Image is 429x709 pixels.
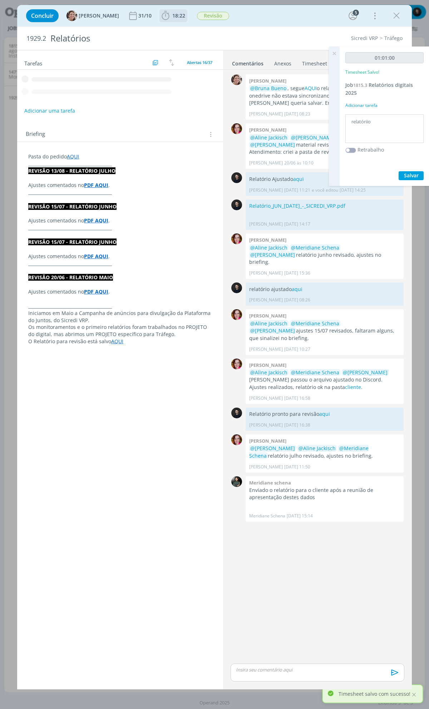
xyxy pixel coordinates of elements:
[249,487,400,501] p: Enviado o relatório para o cliente após a reunião de apresentação destes dados
[250,369,287,376] span: @Aline Jackisch
[84,217,108,224] a: PDF AQUI
[28,160,212,167] p: _______________________________________
[249,134,400,156] p: material revisado, ajustes no briefing. Atendimento: criei a pasta de revisão dentro do link envi...
[249,422,283,428] p: [PERSON_NAME]
[249,78,286,84] b: [PERSON_NAME]
[291,320,339,327] span: @Meridiane Schena
[249,270,283,276] p: [PERSON_NAME]
[249,320,400,342] p: ajustes 15/07 revisados, faltaram alguns, que sinalizei no briefing.
[284,464,310,470] span: [DATE] 11:50
[249,445,369,459] span: @Meridiane Schena
[17,5,412,689] div: dialog
[66,10,77,21] img: A
[28,310,212,324] p: Iniciamos em Maio a Campanha de anúncios para divulgação da Plataforma do Juntos, do Sicredi VRP.
[291,134,336,141] span: @[PERSON_NAME]
[284,422,310,428] span: [DATE] 16:38
[231,172,242,183] img: C
[250,244,287,251] span: @Aline Jackisch
[28,182,212,189] p: Ajustes comentados no .
[287,513,313,519] span: [DATE] 15:14
[231,123,242,134] img: B
[299,445,336,452] span: @Aline Jackisch
[84,253,108,260] a: PDF AQUI
[250,251,295,258] span: @[PERSON_NAME]
[26,35,46,43] span: 1929.2
[28,189,212,196] p: _______________________________________
[231,476,242,487] img: M
[249,369,400,391] p: [PERSON_NAME] passou o arquivo ajustado no Discord. Ajustes realizados, relatório ok na pasta .
[249,362,286,368] b: [PERSON_NAME]
[67,153,79,160] a: AQUI
[28,288,212,295] p: Ajustes comentados no .
[284,160,314,166] span: 20/06 às 10:10
[302,57,327,67] a: Timesheet
[250,445,295,452] span: @[PERSON_NAME]
[351,35,378,41] a: Sicredi VRP
[319,410,330,417] a: aqui
[345,384,361,390] a: cliente
[231,408,242,418] img: C
[284,221,310,227] span: [DATE] 14:17
[249,202,345,209] a: Relatório_JUN_[DATE]_-_SICREDI_VRP.pdf
[138,13,153,18] div: 31/10
[169,59,174,66] img: arrow-down-up.svg
[399,171,424,180] button: Salvar
[28,274,113,281] strong: REVISÃO 20/06 - RELATÓRIO MAIO
[249,410,400,418] p: Relatório pronto para revisão
[353,10,359,16] div: 5
[284,346,310,353] span: [DATE] 10:27
[249,111,283,117] p: [PERSON_NAME]
[404,172,419,179] span: Salvar
[28,302,212,310] p: _______________________________________
[345,69,379,75] p: Timesheet Salvo!
[345,102,424,109] div: Adicionar tarefa
[249,438,286,444] b: [PERSON_NAME]
[249,297,283,303] p: [PERSON_NAME]
[48,30,243,47] div: Relatórios
[28,203,117,210] strong: REVISÃO 15/07 - RELATÓRIO JUNHO
[26,130,45,139] span: Briefing
[291,244,339,251] span: @Meridiane Schena
[231,282,242,293] img: C
[292,286,302,292] a: aqui
[160,10,187,21] button: 18:22
[249,237,286,243] b: [PERSON_NAME]
[84,288,108,295] a: PDF AQUI
[24,104,75,117] button: Adicionar uma tarefa
[28,217,212,224] p: Ajustes comentados no .
[197,11,230,20] button: Revisão
[249,160,283,166] p: [PERSON_NAME]
[345,82,413,96] span: Relatórios digitais 2025
[249,395,283,402] p: [PERSON_NAME]
[291,369,339,376] span: @Meridiane Schena
[284,187,310,193] span: [DATE] 11:21
[305,85,317,92] a: AQUI
[274,60,291,67] div: Anexos
[79,13,119,18] span: [PERSON_NAME]
[249,187,283,193] p: [PERSON_NAME]
[250,134,287,141] span: @Aline Jackisch
[231,309,242,320] img: B
[347,10,359,21] button: 5
[250,141,295,148] span: @[PERSON_NAME]
[250,85,286,92] span: @Bruna Bueno
[28,238,117,245] strong: REVISÃO 15/07 - RELATÓRIO JUNHO
[84,182,108,188] strong: PDF AQUI
[250,327,295,334] span: @[PERSON_NAME]
[284,395,310,402] span: [DATE] 16:58
[28,253,212,260] p: Ajustes comentados no .
[28,224,212,231] p: _______________________________________
[249,513,285,519] p: Meridiane Schena
[187,60,212,65] span: Abertas 16/37
[197,12,229,20] span: Revisão
[345,82,413,96] a: Job1815.3Relatórios digitais 2025
[28,260,212,267] p: _______________________________________
[231,434,242,445] img: B
[231,233,242,244] img: B
[312,187,338,193] span: e você editou
[249,176,400,183] p: Relatório Ajustado
[66,10,119,21] button: A[PERSON_NAME]
[172,12,185,19] span: 18:22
